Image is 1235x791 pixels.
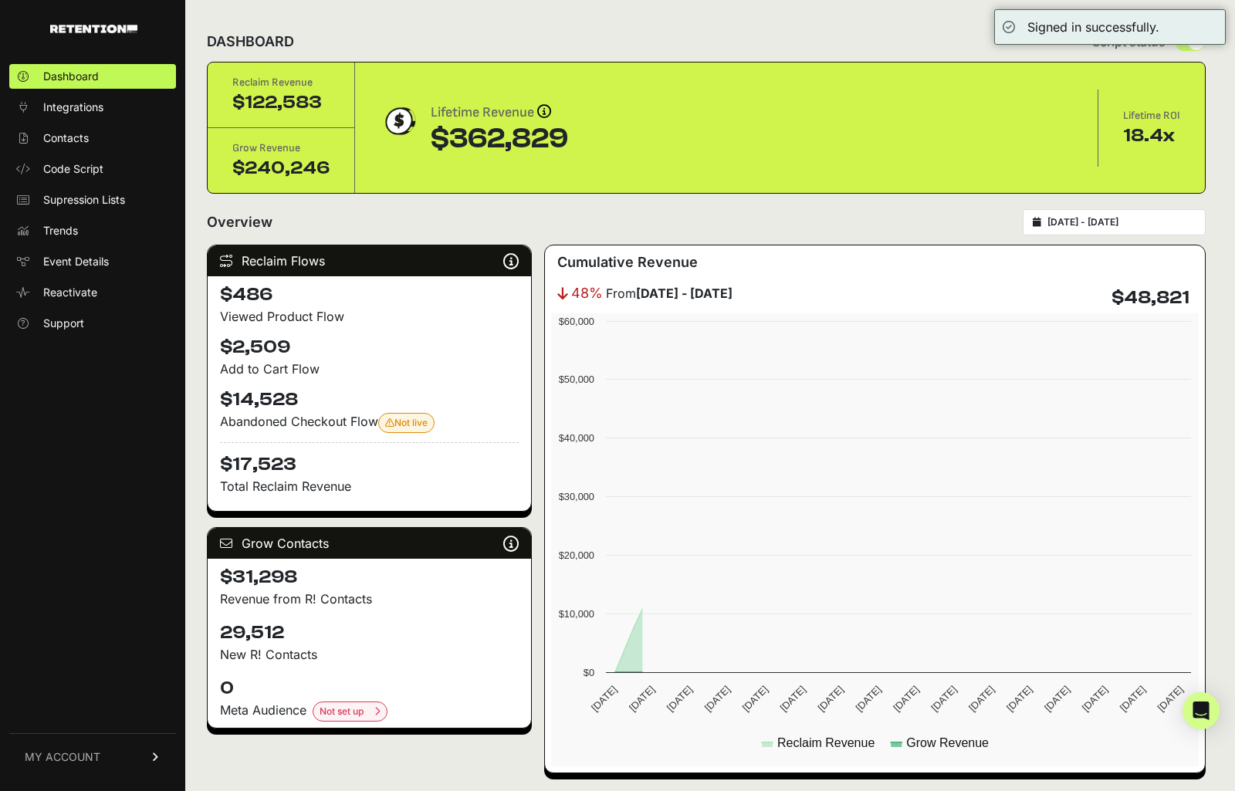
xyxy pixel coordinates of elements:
[9,311,176,336] a: Support
[385,417,428,428] span: Not live
[1079,684,1109,714] text: [DATE]
[220,282,519,307] h4: $486
[557,252,698,273] h3: Cumulative Revenue
[220,620,519,645] h4: 29,512
[1117,684,1147,714] text: [DATE]
[571,282,603,304] span: 48%
[9,218,176,243] a: Trends
[207,211,272,233] h2: Overview
[1004,684,1034,714] text: [DATE]
[702,684,732,714] text: [DATE]
[815,684,845,714] text: [DATE]
[43,254,109,269] span: Event Details
[1123,123,1180,148] div: 18.4x
[1183,692,1220,729] div: Open Intercom Messenger
[220,590,519,608] p: Revenue from R! Contacts
[220,676,519,701] h4: 0
[1042,684,1072,714] text: [DATE]
[220,307,519,326] div: Viewed Product Flow
[891,684,921,714] text: [DATE]
[558,316,594,327] text: $60,000
[232,140,330,156] div: Grow Revenue
[1123,108,1180,123] div: Lifetime ROI
[43,161,103,177] span: Code Script
[9,64,176,89] a: Dashboard
[558,491,594,502] text: $30,000
[1111,286,1189,310] h4: $48,821
[220,645,519,664] p: New R! Contacts
[558,374,594,385] text: $50,000
[43,223,78,238] span: Trends
[9,280,176,305] a: Reactivate
[232,156,330,181] div: $240,246
[9,157,176,181] a: Code Script
[43,316,84,331] span: Support
[50,25,137,33] img: Retention.com
[636,286,733,301] strong: [DATE] - [DATE]
[583,667,594,678] text: $0
[220,565,519,590] h4: $31,298
[966,684,996,714] text: [DATE]
[25,749,100,765] span: MY ACCOUNT
[232,75,330,90] div: Reclaim Revenue
[558,432,594,444] text: $40,000
[208,245,531,276] div: Reclaim Flows
[9,95,176,120] a: Integrations
[558,608,594,620] text: $10,000
[220,412,519,433] div: Abandoned Checkout Flow
[220,360,519,378] div: Add to Cart Flow
[627,684,657,714] text: [DATE]
[43,285,97,300] span: Reactivate
[9,733,176,780] a: MY ACCOUNT
[606,284,733,303] span: From
[43,69,99,84] span: Dashboard
[929,684,959,714] text: [DATE]
[906,736,989,749] text: Grow Revenue
[431,123,568,154] div: $362,829
[380,102,418,140] img: dollar-coin-05c43ed7efb7bc0c12610022525b4bbbb207c7efeef5aecc26f025e68dcafac9.png
[43,130,89,146] span: Contacts
[558,549,594,561] text: $20,000
[220,477,519,495] p: Total Reclaim Revenue
[9,188,176,212] a: Supression Lists
[43,100,103,115] span: Integrations
[665,684,695,714] text: [DATE]
[207,31,294,52] h2: DASHBOARD
[1155,684,1185,714] text: [DATE]
[777,684,807,714] text: [DATE]
[220,442,519,477] h4: $17,523
[220,335,519,360] h4: $2,509
[9,249,176,274] a: Event Details
[589,684,619,714] text: [DATE]
[9,126,176,150] a: Contacts
[232,90,330,115] div: $122,583
[220,387,519,412] h4: $14,528
[777,736,875,749] text: Reclaim Revenue
[208,528,531,559] div: Grow Contacts
[220,701,519,722] div: Meta Audience
[739,684,770,714] text: [DATE]
[43,192,125,208] span: Supression Lists
[853,684,883,714] text: [DATE]
[1027,18,1159,36] div: Signed in successfully.
[431,102,568,123] div: Lifetime Revenue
